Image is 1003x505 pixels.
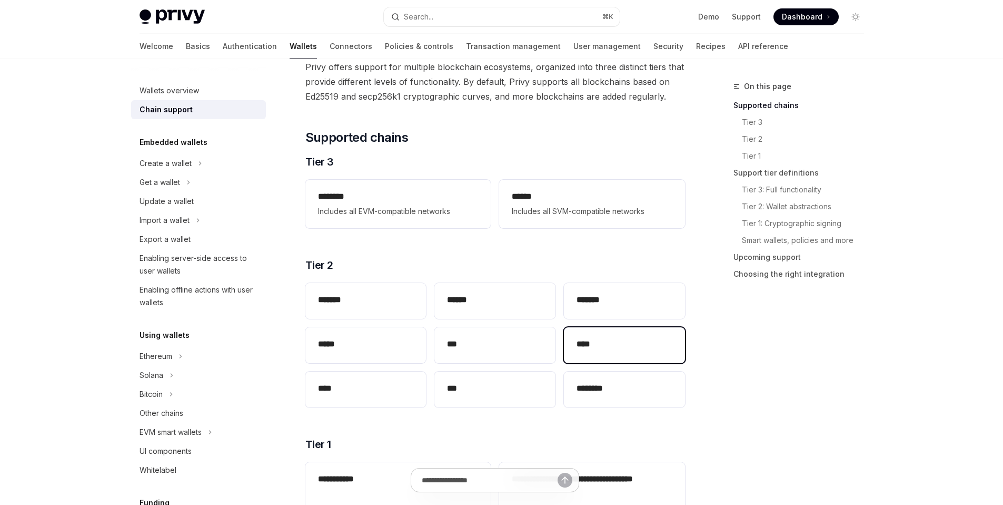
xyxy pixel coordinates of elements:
a: **** ***Includes all EVM-compatible networks [305,180,491,228]
div: Import a wallet [140,214,190,227]
button: Send message [558,473,572,488]
span: Dashboard [782,12,822,22]
a: Recipes [696,34,726,59]
a: Connectors [330,34,372,59]
a: **** *Includes all SVM-compatible networks [499,180,684,228]
a: Authentication [223,34,277,59]
a: Whitelabel [131,461,266,480]
span: Tier 2 [305,258,333,273]
div: UI components [140,445,192,458]
h5: Embedded wallets [140,136,207,149]
div: EVM smart wallets [140,426,202,439]
h5: Using wallets [140,329,190,342]
a: Enabling offline actions with user wallets [131,280,266,312]
span: On this page [744,80,791,93]
a: Basics [186,34,210,59]
div: Enabling server-side access to user wallets [140,252,260,277]
span: Includes all EVM-compatible networks [318,205,478,218]
a: User management [573,34,641,59]
a: Tier 1: Cryptographic signing [742,215,872,232]
span: Includes all SVM-compatible networks [512,205,672,218]
div: Wallets overview [140,84,199,97]
a: Upcoming support [733,249,872,266]
span: Tier 3 [305,154,334,169]
div: Export a wallet [140,233,191,246]
span: Privy offers support for multiple blockchain ecosystems, organized into three distinct tiers that... [305,60,685,104]
a: Tier 2: Wallet abstractions [742,198,872,215]
div: Enabling offline actions with user wallets [140,284,260,309]
a: Support [732,12,761,22]
a: API reference [738,34,788,59]
a: Security [653,34,683,59]
a: Enabling server-side access to user wallets [131,249,266,280]
a: UI components [131,442,266,461]
span: Tier 1 [305,437,331,452]
div: Solana [140,369,163,382]
div: Other chains [140,407,183,420]
span: Supported chains [305,129,408,146]
div: Update a wallet [140,195,194,208]
a: Wallets [290,34,317,59]
div: Ethereum [140,350,172,363]
a: Transaction management [466,34,561,59]
a: Supported chains [733,97,872,114]
div: Bitcoin [140,388,163,401]
a: Smart wallets, policies and more [742,232,872,249]
a: Demo [698,12,719,22]
img: light logo [140,9,205,24]
button: Search...⌘K [384,7,620,26]
a: Update a wallet [131,192,266,211]
a: Wallets overview [131,81,266,100]
div: Create a wallet [140,157,192,170]
a: Choosing the right integration [733,266,872,283]
a: Welcome [140,34,173,59]
div: Whitelabel [140,464,176,477]
a: Tier 3 [742,114,872,131]
a: Other chains [131,404,266,423]
a: Tier 1 [742,148,872,164]
div: Search... [404,11,433,23]
a: Policies & controls [385,34,453,59]
div: Get a wallet [140,176,180,189]
button: Toggle dark mode [847,8,864,25]
a: Tier 3: Full functionality [742,181,872,198]
a: Support tier definitions [733,164,872,181]
a: Dashboard [773,8,839,25]
div: Chain support [140,103,193,116]
span: ⌘ K [602,13,613,21]
a: Tier 2 [742,131,872,148]
a: Export a wallet [131,230,266,249]
a: Chain support [131,100,266,119]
